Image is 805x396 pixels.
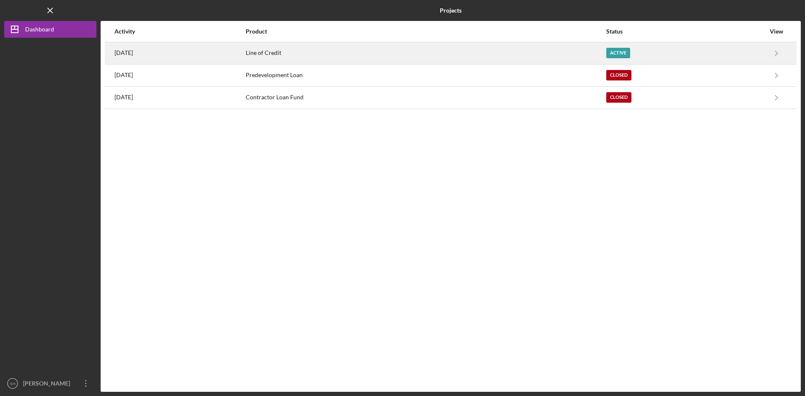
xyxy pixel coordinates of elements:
[21,375,75,394] div: [PERSON_NAME]
[25,21,54,40] div: Dashboard
[246,87,605,108] div: Contractor Loan Fund
[440,7,462,14] b: Projects
[114,49,133,56] time: 2025-08-21 22:46
[114,28,245,35] div: Activity
[10,381,15,386] text: SH
[114,94,133,101] time: 2023-08-16 22:04
[114,72,133,78] time: 2023-09-01 16:56
[606,48,630,58] div: Active
[606,70,631,80] div: Closed
[246,43,605,64] div: Line of Credit
[766,28,787,35] div: View
[606,28,765,35] div: Status
[4,21,96,38] button: Dashboard
[4,375,96,392] button: SH[PERSON_NAME]
[246,28,605,35] div: Product
[246,65,605,86] div: Predevelopment Loan
[606,92,631,103] div: Closed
